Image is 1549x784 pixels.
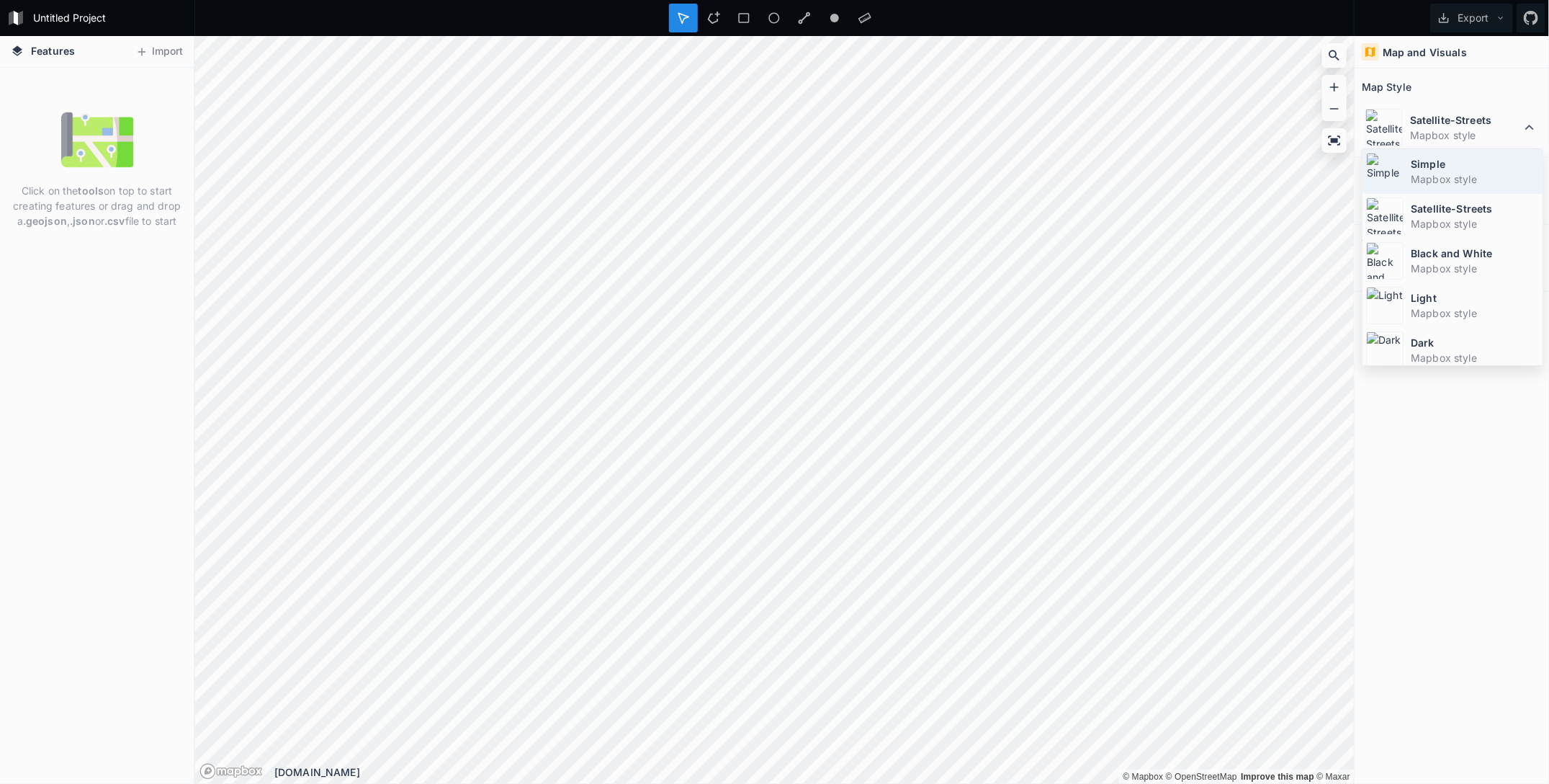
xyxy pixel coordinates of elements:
[1366,242,1404,280] img: Black and White
[1366,331,1404,369] img: Dark
[1410,128,1521,143] dd: Mapbox style
[104,215,125,227] strong: .csv
[1123,772,1163,782] a: Mapbox
[11,183,183,228] p: Click on the on top to start creating features or drag and drop a , or file to start
[1411,306,1539,321] dd: Mapbox style
[199,763,263,780] a: Mapbox logo
[1166,772,1237,782] a: OpenStreetMap
[1411,156,1539,171] dt: Simple
[128,40,190,63] button: Import
[70,215,95,227] strong: .json
[1411,290,1539,306] dt: Light
[61,104,133,176] img: empty
[1362,76,1411,98] h2: Map Style
[1411,216,1539,231] dd: Mapbox style
[31,43,75,58] span: Features
[1411,201,1539,216] dt: Satellite-Streets
[1411,350,1539,365] dd: Mapbox style
[1317,772,1351,782] a: Maxar
[1430,4,1513,32] button: Export
[274,765,1354,780] div: [DOMAIN_NAME]
[78,184,104,197] strong: tools
[1241,772,1314,782] a: Map feedback
[1411,261,1539,276] dd: Mapbox style
[1383,45,1467,60] h4: Map and Visuals
[1410,112,1521,128] dt: Satellite-Streets
[1411,171,1539,187] dd: Mapbox style
[1365,109,1403,146] img: Satellite-Streets
[1411,335,1539,350] dt: Dark
[23,215,67,227] strong: .geojson
[1366,153,1404,190] img: Simple
[1411,246,1539,261] dt: Black and White
[1366,287,1404,324] img: Light
[1366,197,1404,235] img: Satellite-Streets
